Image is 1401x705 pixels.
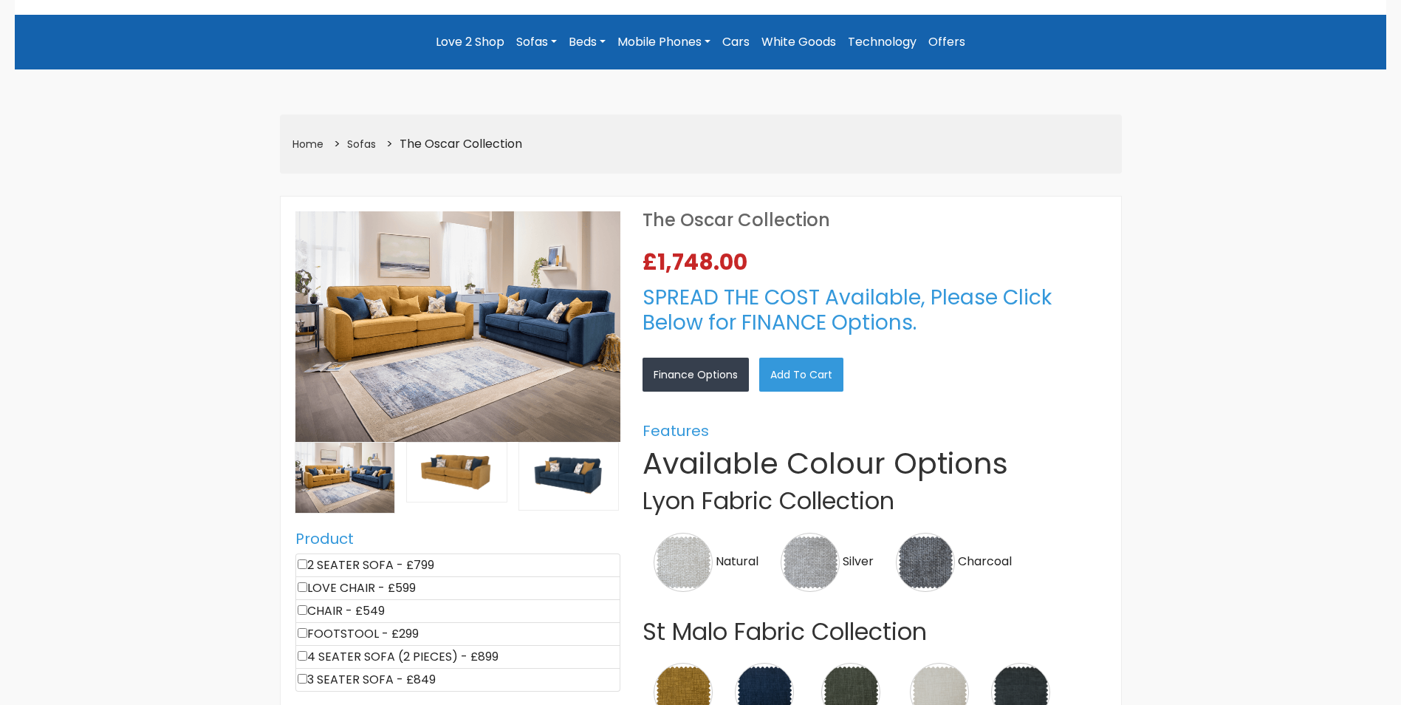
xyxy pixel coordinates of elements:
[295,599,620,623] li: CHAIR - £549
[756,27,842,58] a: White Goods
[643,251,753,273] span: £1,748.00
[643,487,1106,515] h2: Lyon Fabric Collection
[781,533,874,592] div: Silver
[381,133,524,156] li: The Oscar Collection
[295,622,620,646] li: FOOTSTOOL - £299
[643,422,1106,440] h5: Features
[295,576,620,600] li: LOVE CHAIR - £599
[347,137,376,151] a: Sofas
[922,27,971,58] a: Offers
[295,530,620,548] h5: Product
[519,443,619,510] img: The Oscar Collection
[643,618,1106,646] h2: St Malo Fabric Collection
[612,27,716,58] a: Mobile Phones
[716,27,756,58] a: Cars
[295,554,620,577] li: 2 SEATER SOFA - £799
[643,358,749,392] a: Finance Options
[643,285,1106,335] h3: SPREAD THE COST Available, Please Click Below for FINANCE Options.
[781,533,840,592] img: Silver
[510,27,563,58] a: Sofas
[643,211,1106,229] h1: The Oscar Collection
[292,137,323,151] a: Home
[295,645,620,669] li: 4 SEATER SOFA (2 PIECES) - £899
[563,27,612,58] a: Beds
[654,533,758,592] div: Natural
[896,533,1012,592] div: Charcoal
[896,533,955,592] img: Charcoal
[643,446,1106,481] h1: Available Colour Options
[407,443,507,503] img: The Oscar Collection
[295,668,620,692] li: 3 SEATER SOFA - £849
[842,27,922,58] a: Technology
[759,358,843,392] a: Add to Cart
[430,27,510,58] a: Love 2 Shop
[654,533,713,592] img: Natural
